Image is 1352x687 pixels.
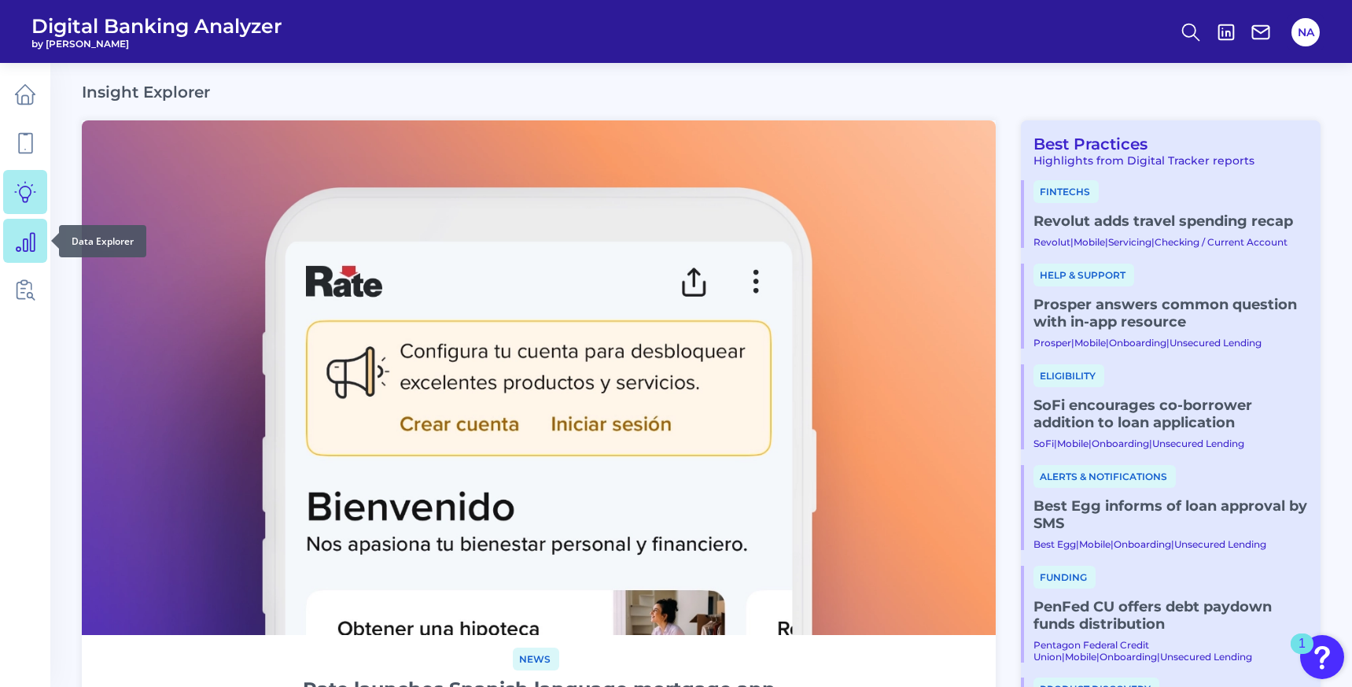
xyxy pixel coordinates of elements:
[1033,184,1099,198] a: Fintechs
[31,38,282,50] span: by [PERSON_NAME]
[1170,337,1262,349] a: Unsecured Lending
[1109,337,1166,349] a: Onboarding
[1291,18,1320,46] button: NA
[1033,397,1308,431] a: SoFi encourages co-borrower addition to loan application
[1033,566,1096,589] span: Funding
[1300,635,1344,679] button: Open Resource Center, 1 new notification
[1079,538,1111,550] a: Mobile
[1033,639,1149,663] a: Pentagon Federal Credit Union
[1021,135,1148,153] a: Best Practices
[1089,438,1092,449] span: |
[1033,465,1176,488] span: Alerts & Notifications
[1152,438,1244,449] a: Unsecured Lending
[1149,438,1152,449] span: |
[1074,337,1106,349] a: Mobile
[1033,570,1096,584] a: Funding
[1076,538,1079,550] span: |
[1171,538,1174,550] span: |
[1151,236,1155,248] span: |
[31,14,282,38] span: Digital Banking Analyzer
[1157,651,1160,663] span: |
[1033,364,1104,387] span: Eligibility
[1106,337,1109,349] span: |
[1111,538,1114,550] span: |
[1033,497,1308,532] a: Best Egg informs of loan approval by SMS
[1100,651,1157,663] a: Onboarding
[1033,368,1104,382] a: Eligibility
[1033,469,1176,483] a: Alerts & Notifications
[1033,264,1134,286] span: Help & Support
[1092,438,1149,449] a: Onboarding
[1033,538,1076,550] a: Best Egg
[1105,236,1108,248] span: |
[1062,651,1065,663] span: |
[1114,538,1171,550] a: Onboarding
[1108,236,1151,248] a: Servicing
[1057,438,1089,449] a: Mobile
[1299,644,1306,664] div: 1
[1166,337,1170,349] span: |
[1033,180,1099,203] span: Fintechs
[1071,337,1074,349] span: |
[1033,296,1308,331] a: Prosper answers common question with in-app resource
[513,648,559,670] span: News
[1054,438,1057,449] span: |
[1033,212,1308,230] a: Revolut adds travel spending recap​
[1033,236,1070,248] a: Revolut
[82,120,996,635] img: bannerImg
[1070,236,1074,248] span: |
[1096,651,1100,663] span: |
[59,225,146,257] div: Data Explorer
[1033,268,1134,282] a: Help & Support
[1155,236,1288,248] a: Checking / Current Account
[1174,538,1266,550] a: Unsecured Lending
[513,651,559,666] a: News
[1074,236,1105,248] a: Mobile
[1021,153,1308,168] div: Highlights from Digital Tracker reports
[1065,651,1096,663] a: Mobile
[1033,598,1308,633] a: PenFed CU offers debt paydown funds distribution
[1160,651,1252,663] a: Unsecured Lending
[82,83,210,102] h2: Insight Explorer
[1033,337,1071,349] a: Prosper
[1033,438,1054,449] a: SoFi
